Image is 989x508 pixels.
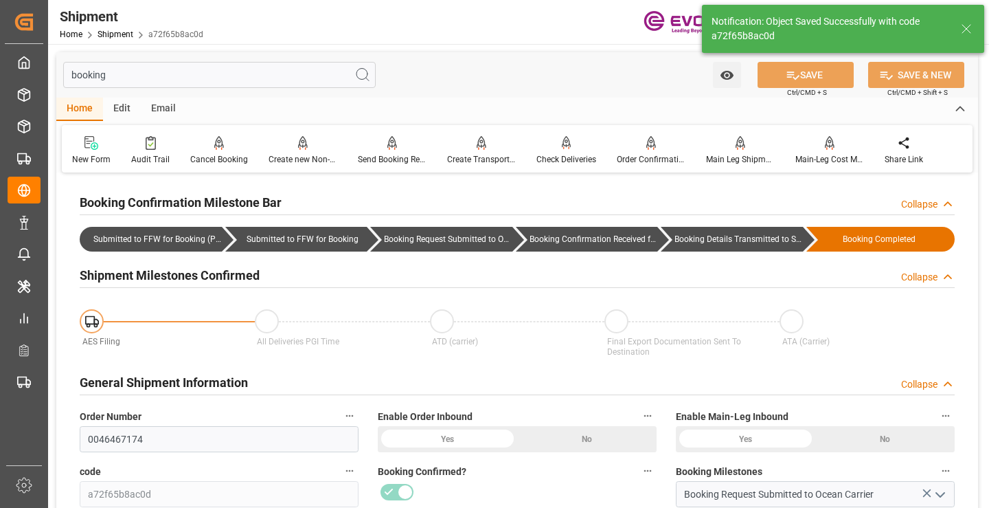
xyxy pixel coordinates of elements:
[517,426,657,452] div: No
[60,6,203,27] div: Shipment
[806,227,955,252] div: Booking Completed
[80,373,248,392] h2: General Shipment Information
[269,153,337,166] div: Create new Non-Conformance
[378,426,517,452] div: Yes
[815,426,955,452] div: No
[676,465,762,479] span: Booking Milestones
[607,337,741,357] span: Final Export Documentation Sent To Destination
[639,407,657,425] button: Enable Order Inbound
[782,337,830,346] span: ATA (Carrier)
[98,30,133,39] a: Shipment
[190,153,248,166] div: Cancel Booking
[257,337,339,346] span: All Deliveries PGI Time
[370,227,512,252] div: Booking Request Submitted to Ocean Carrier
[706,153,775,166] div: Main Leg Shipment
[929,484,950,505] button: open menu
[937,407,955,425] button: Enable Main-Leg Inbound
[103,98,141,121] div: Edit
[676,426,815,452] div: Yes
[82,337,120,346] span: AES Filing
[80,193,282,212] h2: Booking Confirmation Milestone Bar
[80,227,222,252] div: Submitted to FFW for Booking (Pending)
[530,227,658,252] div: Booking Confirmation Received from Ocean Carrier
[885,153,923,166] div: Share Link
[536,153,596,166] div: Check Deliveries
[787,87,827,98] span: Ctrl/CMD + S
[901,270,937,285] div: Collapse
[341,462,359,480] button: code
[60,30,82,39] a: Home
[516,227,658,252] div: Booking Confirmation Received from Ocean Carrier
[80,410,141,424] span: Order Number
[358,153,427,166] div: Send Booking Request To ABS
[868,62,964,88] button: SAVE & NEW
[131,153,170,166] div: Audit Trail
[713,62,741,88] button: open menu
[239,227,367,252] div: Submitted to FFW for Booking
[341,407,359,425] button: Order Number
[901,377,937,392] div: Collapse
[80,465,101,479] span: code
[758,62,854,88] button: SAVE
[712,14,948,43] div: Notification: Object Saved Successfully with code a72f65b8ac0d
[887,87,948,98] span: Ctrl/CMD + Shift + S
[63,62,376,88] input: Search Fields
[795,153,864,166] div: Main-Leg Cost Message
[676,410,788,424] span: Enable Main-Leg Inbound
[639,462,657,480] button: Booking Confirmed?
[901,197,937,212] div: Collapse
[661,227,803,252] div: Booking Details Transmitted to SAP
[93,227,222,252] div: Submitted to FFW for Booking (Pending)
[674,227,803,252] div: Booking Details Transmitted to SAP
[225,227,367,252] div: Submitted to FFW for Booking
[447,153,516,166] div: Create Transport Unit
[937,462,955,480] button: Booking Milestones
[432,337,478,346] span: ATD (carrier)
[378,410,473,424] span: Enable Order Inbound
[820,227,939,252] div: Booking Completed
[141,98,186,121] div: Email
[384,227,512,252] div: Booking Request Submitted to Ocean Carrier
[80,266,260,285] h2: Shipment Milestones Confirmed
[644,10,733,34] img: Evonik-brand-mark-Deep-Purple-RGB.jpeg_1700498283.jpeg
[617,153,685,166] div: Order Confirmation
[378,465,466,479] span: Booking Confirmed?
[56,98,103,121] div: Home
[72,153,111,166] div: New Form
